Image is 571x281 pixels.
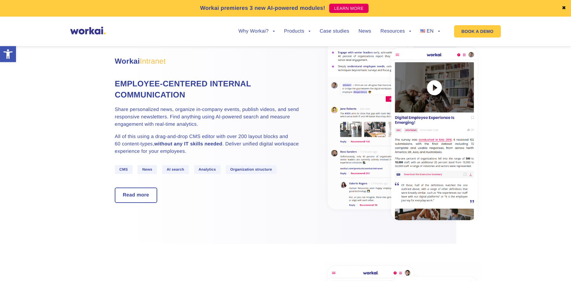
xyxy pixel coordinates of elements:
span: EN [427,29,434,34]
span: Analytics [194,165,221,174]
a: Case studies [320,29,349,34]
span: CMS [115,165,133,174]
span: AI search [162,165,189,174]
a: ✖ [562,6,566,11]
h3: Workai [115,56,299,67]
p: Share personalized news, organize in-company events, publish videos, and send responsive newslett... [115,106,299,128]
strong: without any IT skills needed [154,141,222,147]
a: BOOK A DEMO [454,25,501,38]
a: Why Workai? [238,29,275,34]
a: LEARN MORE [329,4,369,13]
a: Products [284,29,310,34]
p: Workai premieres 3 new AI-powered modules! [200,4,325,12]
a: Resources [381,29,411,34]
span: Intranet [140,57,166,65]
p: All of this using a drag-and-drop CMS editor with over 200 layout blocks and 60 content-types, . ... [115,133,299,155]
h4: Employee-centered internal communication [115,78,299,101]
a: Read more [115,188,157,202]
a: News [358,29,371,34]
span: Organization structure [226,165,277,174]
iframe: Popup CTA [3,228,169,278]
span: News [138,165,157,174]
